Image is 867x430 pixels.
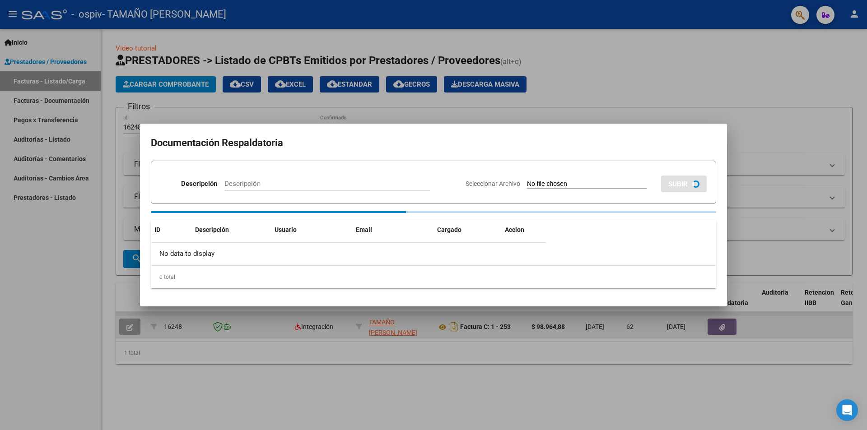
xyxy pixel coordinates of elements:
[437,226,461,233] span: Cargado
[356,226,372,233] span: Email
[151,266,716,288] div: 0 total
[352,220,433,240] datatable-header-cell: Email
[151,220,191,240] datatable-header-cell: ID
[836,399,858,421] div: Open Intercom Messenger
[668,180,688,188] span: SUBIR
[151,134,716,152] h2: Documentación Respaldatoria
[191,220,271,240] datatable-header-cell: Descripción
[271,220,352,240] datatable-header-cell: Usuario
[501,220,546,240] datatable-header-cell: Accion
[275,226,297,233] span: Usuario
[466,180,520,187] span: Seleccionar Archivo
[505,226,524,233] span: Accion
[154,226,160,233] span: ID
[181,179,217,189] p: Descripción
[433,220,501,240] datatable-header-cell: Cargado
[195,226,229,233] span: Descripción
[661,176,707,192] button: SUBIR
[151,243,546,265] div: No data to display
